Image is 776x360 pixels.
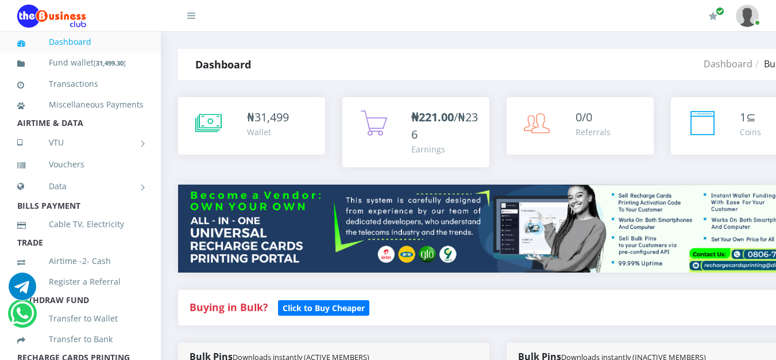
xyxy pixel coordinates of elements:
[576,126,611,138] div: Referrals
[704,58,752,70] a: Dashboard
[411,143,478,155] div: Earnings
[17,151,144,178] a: Vouchers
[17,326,144,353] a: Transfer to Bank
[411,109,454,125] b: ₦221.00
[17,71,144,97] a: Transactions
[9,281,36,300] a: Chat for support
[96,59,123,67] b: 31,499.30
[247,126,289,138] div: Wallet
[709,12,717,21] i: Renew/Upgrade Subscription
[17,269,144,295] a: Register a Referral
[94,59,126,67] small: [ ]
[736,5,759,27] img: User
[342,97,489,167] a: ₦221.00/₦236 Earnings
[507,97,654,155] a: 0/0 Referrals
[17,248,144,274] a: Airtime -2- Cash
[740,109,761,126] div: ⊆
[740,126,761,138] div: Coins
[190,300,268,314] strong: Buying in Bulk?
[576,109,592,125] span: 0/0
[195,58,251,71] strong: Dashboard
[17,128,144,157] a: VTU
[17,29,144,55] a: Dashboard
[716,7,724,16] span: Renew/Upgrade Subscription
[278,300,369,314] a: Click to Buy Cheaper
[740,109,746,125] span: 1
[411,109,478,142] span: /₦236
[17,91,144,118] a: Miscellaneous Payments
[17,5,86,28] img: Logo
[247,109,289,126] div: ₦
[10,308,34,327] a: Chat for support
[254,109,289,125] span: 31,499
[17,49,144,76] a: Fund wallet[31,499.30]
[178,97,325,155] a: ₦31,499 Wallet
[17,172,144,201] a: Data
[283,302,365,313] b: Click to Buy Cheaper
[17,305,144,332] a: Transfer to Wallet
[17,211,144,238] a: Cable TV, Electricity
